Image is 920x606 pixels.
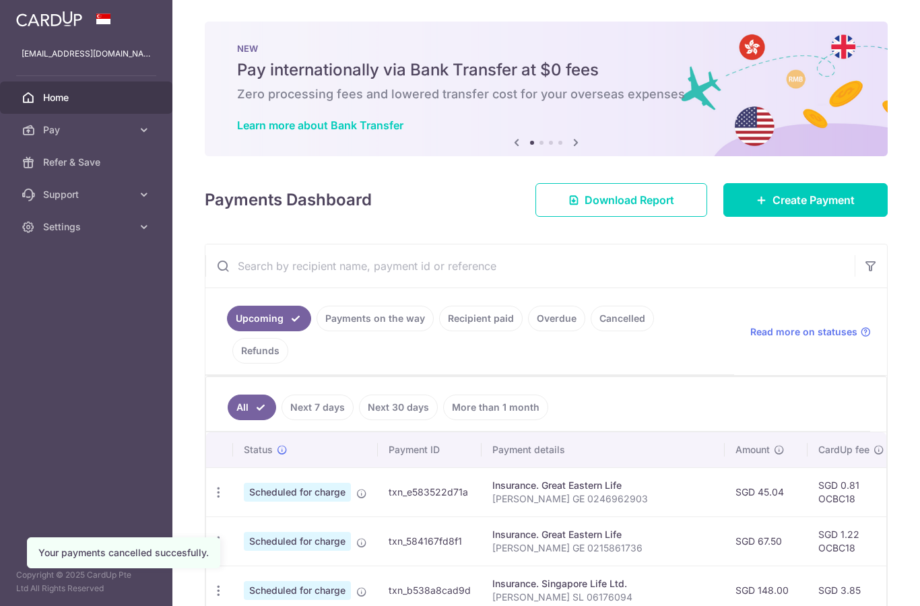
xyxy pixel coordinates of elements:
[773,192,855,208] span: Create Payment
[237,43,855,54] p: NEW
[16,11,82,27] img: CardUp
[725,467,808,516] td: SGD 45.04
[808,467,895,516] td: SGD 0.81 OCBC18
[528,306,585,331] a: Overdue
[237,86,855,102] h6: Zero processing fees and lowered transfer cost for your overseas expenses
[227,306,311,331] a: Upcoming
[205,22,888,156] img: Bank transfer banner
[228,395,276,420] a: All
[43,91,132,104] span: Home
[237,59,855,81] h5: Pay internationally via Bank Transfer at $0 fees
[492,591,714,604] p: [PERSON_NAME] SL 06176094
[591,306,654,331] a: Cancelled
[492,541,714,555] p: [PERSON_NAME] GE 0215861736
[22,47,151,61] p: [EMAIL_ADDRESS][DOMAIN_NAME]
[725,516,808,566] td: SGD 67.50
[205,188,372,212] h4: Payments Dashboard
[232,338,288,364] a: Refunds
[492,528,714,541] div: Insurance. Great Eastern Life
[378,516,482,566] td: txn_584167fd8f1
[750,325,871,339] a: Read more on statuses
[492,577,714,591] div: Insurance. Singapore Life Ltd.
[237,119,403,132] a: Learn more about Bank Transfer
[244,581,351,600] span: Scheduled for charge
[723,183,888,217] a: Create Payment
[205,244,855,288] input: Search by recipient name, payment id or reference
[492,479,714,492] div: Insurance. Great Eastern Life
[735,443,770,457] span: Amount
[38,546,209,560] div: Your payments cancelled succesfully.
[282,395,354,420] a: Next 7 days
[378,467,482,516] td: txn_e583522d71a
[244,483,351,502] span: Scheduled for charge
[43,123,132,137] span: Pay
[492,492,714,506] p: [PERSON_NAME] GE 0246962903
[244,532,351,551] span: Scheduled for charge
[317,306,434,331] a: Payments on the way
[585,192,674,208] span: Download Report
[750,325,857,339] span: Read more on statuses
[443,395,548,420] a: More than 1 month
[808,516,895,566] td: SGD 1.22 OCBC18
[43,220,132,234] span: Settings
[535,183,707,217] a: Download Report
[378,432,482,467] th: Payment ID
[43,156,132,169] span: Refer & Save
[818,443,869,457] span: CardUp fee
[43,188,132,201] span: Support
[482,432,725,467] th: Payment details
[359,395,438,420] a: Next 30 days
[439,306,523,331] a: Recipient paid
[244,443,273,457] span: Status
